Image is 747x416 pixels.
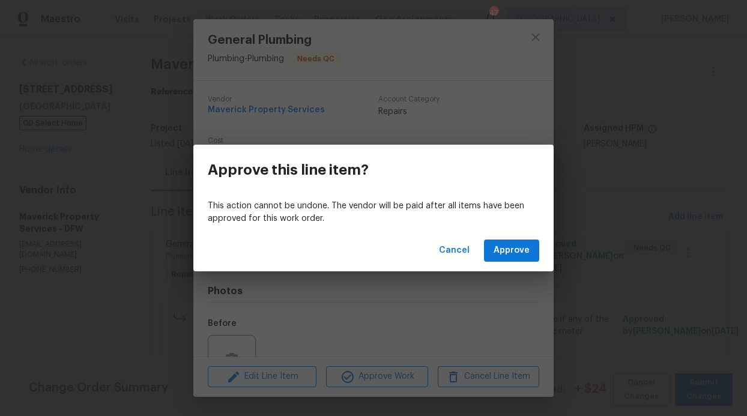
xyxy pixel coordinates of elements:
[434,240,474,262] button: Cancel
[439,243,470,258] span: Cancel
[484,240,539,262] button: Approve
[494,243,530,258] span: Approve
[208,161,369,178] h3: Approve this line item?
[208,200,539,225] p: This action cannot be undone. The vendor will be paid after all items have been approved for this...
